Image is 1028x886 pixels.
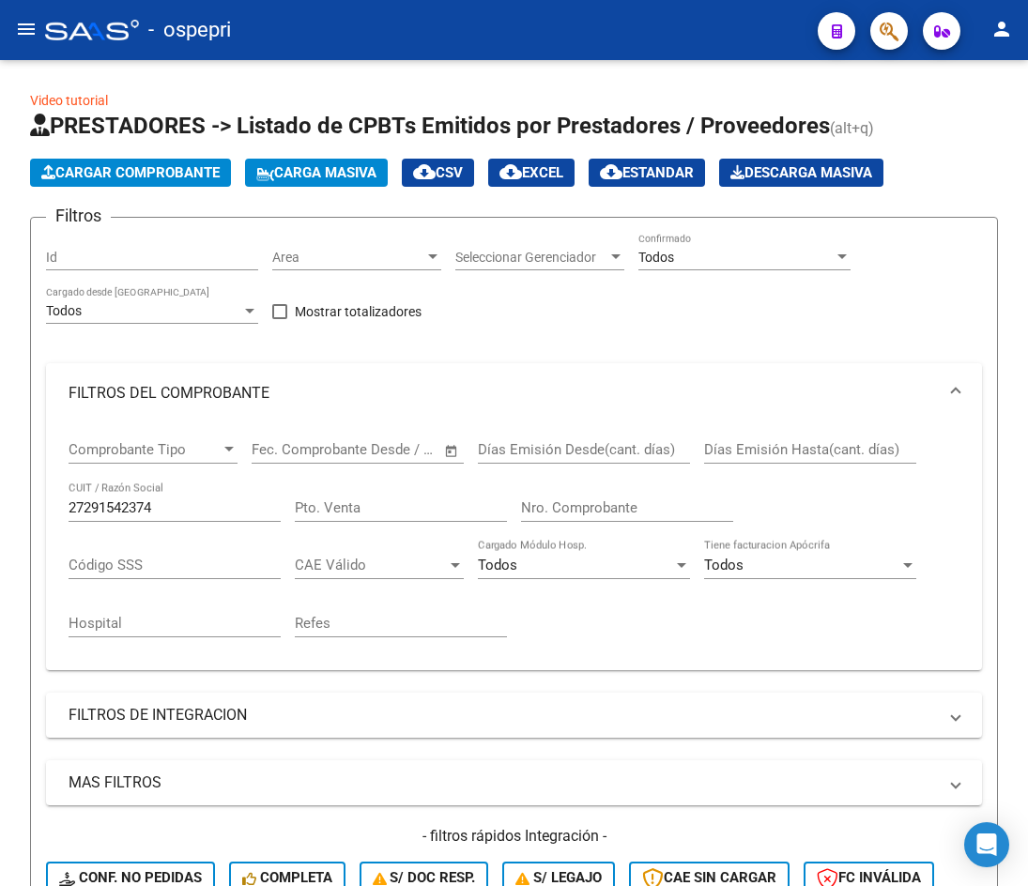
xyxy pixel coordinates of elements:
span: EXCEL [499,164,563,181]
span: FC Inválida [817,869,921,886]
span: Area [272,250,424,266]
h4: - filtros rápidos Integración - [46,826,982,847]
span: CSV [413,164,463,181]
h3: Filtros [46,203,111,229]
div: FILTROS DEL COMPROBANTE [46,423,982,670]
span: S/ Doc Resp. [373,869,476,886]
span: Descarga Masiva [730,164,872,181]
div: Open Intercom Messenger [964,822,1009,867]
mat-icon: cloud_download [499,160,522,183]
span: (alt+q) [830,119,874,137]
input: End date [330,441,421,458]
span: CAE Válido [295,557,447,573]
mat-panel-title: FILTROS DE INTEGRACION [69,705,937,726]
span: Todos [46,303,82,318]
button: Estandar [589,159,705,187]
button: Open calendar [441,440,463,462]
app-download-masive: Descarga masiva de comprobantes (adjuntos) [719,159,883,187]
span: - ospepri [148,9,231,51]
span: Conf. no pedidas [59,869,202,886]
mat-panel-title: FILTROS DEL COMPROBANTE [69,383,937,404]
span: Mostrar totalizadores [295,300,422,323]
span: Carga Masiva [256,164,376,181]
span: CAE SIN CARGAR [642,869,776,886]
mat-icon: cloud_download [600,160,622,183]
span: Completa [242,869,332,886]
button: CSV [402,159,474,187]
button: EXCEL [488,159,575,187]
mat-icon: menu [15,18,38,40]
mat-expansion-panel-header: MAS FILTROS [46,760,982,805]
input: Start date [252,441,313,458]
button: Cargar Comprobante [30,159,231,187]
span: Todos [638,250,674,265]
span: Todos [704,557,744,573]
span: Comprobante Tipo [69,441,221,458]
span: Estandar [600,164,694,181]
mat-expansion-panel-header: FILTROS DEL COMPROBANTE [46,363,982,423]
mat-icon: person [990,18,1013,40]
span: Seleccionar Gerenciador [455,250,607,266]
a: Video tutorial [30,93,108,108]
button: Carga Masiva [245,159,388,187]
span: Cargar Comprobante [41,164,220,181]
span: PRESTADORES -> Listado de CPBTs Emitidos por Prestadores / Proveedores [30,113,830,139]
mat-icon: cloud_download [413,160,436,183]
mat-panel-title: MAS FILTROS [69,772,937,793]
span: Todos [478,557,517,573]
span: S/ legajo [515,869,602,886]
mat-expansion-panel-header: FILTROS DE INTEGRACION [46,693,982,738]
button: Descarga Masiva [719,159,883,187]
